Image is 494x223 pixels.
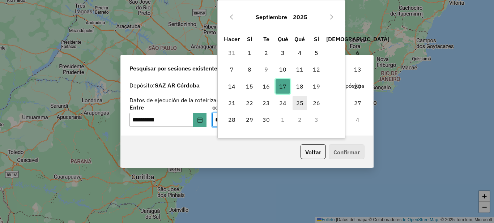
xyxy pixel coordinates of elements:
td: 16 [258,78,274,95]
td: 3 [308,111,325,128]
button: Elija fecha [193,113,207,127]
font: 4 [298,49,302,56]
font: 13 [354,66,361,73]
font: 23 [263,99,270,107]
font: Hacer [224,35,240,43]
font: 2 [264,49,268,56]
font: 21 [228,99,235,107]
button: Mes anterior [226,11,237,23]
font: 24 [279,99,286,107]
font: 29 [246,116,253,123]
td: 12 [308,61,325,78]
font: 12 [313,66,320,73]
font: Sí [247,35,252,43]
td: 24 [274,95,291,111]
font: 10 [279,66,286,73]
td: 21 [223,95,241,111]
font: 6 [356,49,359,56]
button: Elija el año [290,8,310,26]
font: Te [263,35,269,43]
td: 23 [258,95,274,111]
td: 28 [223,111,241,128]
td: 25 [291,95,308,111]
font: 8 [248,66,251,73]
font: Depósito: [129,82,155,89]
td: 26 [308,95,325,111]
font: 7 [230,66,234,73]
font: 3 [281,49,285,56]
font: 28 [228,116,235,123]
button: Elija mes [253,8,290,26]
td: 22 [241,95,258,111]
font: 26 [313,99,320,107]
font: 27 [354,99,361,107]
td: 1 [241,44,258,61]
td: 6 [325,44,390,61]
font: 5 [315,49,318,56]
td: 18 [291,78,308,95]
td: 30 [258,111,274,128]
td: 2 [291,111,308,128]
td: 4 [291,44,308,61]
td: 13 [325,61,390,78]
td: 4 [325,111,390,128]
td: 3 [274,44,291,61]
font: 25 [296,99,303,107]
button: Mes próximo [326,11,337,23]
font: Voltar [305,149,321,156]
td: 7 [223,61,241,78]
font: comió [212,104,228,111]
font: Entre [129,104,144,111]
font: 22 [246,99,253,107]
font: 18 [296,83,303,90]
font: 17 [279,83,286,90]
font: 11 [296,66,303,73]
td: 29 [241,111,258,128]
font: Datos de ejecución de la roteirización: [129,97,229,104]
td: 19 [308,78,325,95]
font: Qué [294,35,305,43]
td: 17 [274,78,291,95]
font: 14 [228,83,235,90]
font: 15 [246,83,253,90]
font: 20 [354,83,361,90]
td: 8 [241,61,258,78]
td: 9 [258,61,274,78]
font: 1 [248,49,251,56]
font: SAZ AR Córdoba [155,82,200,89]
td: 5 [308,44,325,61]
font: 9 [264,66,268,73]
td: 2 [258,44,274,61]
td: 14 [223,78,241,95]
font: 2025 [293,13,307,21]
font: 16 [263,83,270,90]
td: 27 [325,95,390,111]
td: 15 [241,78,258,95]
font: Sí [314,35,319,43]
td: 20 [325,78,390,95]
td: 31 [223,44,241,61]
td: 10 [274,61,291,78]
button: Voltar [301,144,326,159]
font: Pesquisar por sesiones existentes [129,65,220,72]
font: Septiembre [256,13,287,21]
font: Qué [278,35,288,43]
font: 19 [313,83,320,90]
td: 11 [291,61,308,78]
font: [DEMOGRAPHIC_DATA] [326,35,389,43]
td: 1 [274,111,291,128]
font: 30 [263,116,270,123]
